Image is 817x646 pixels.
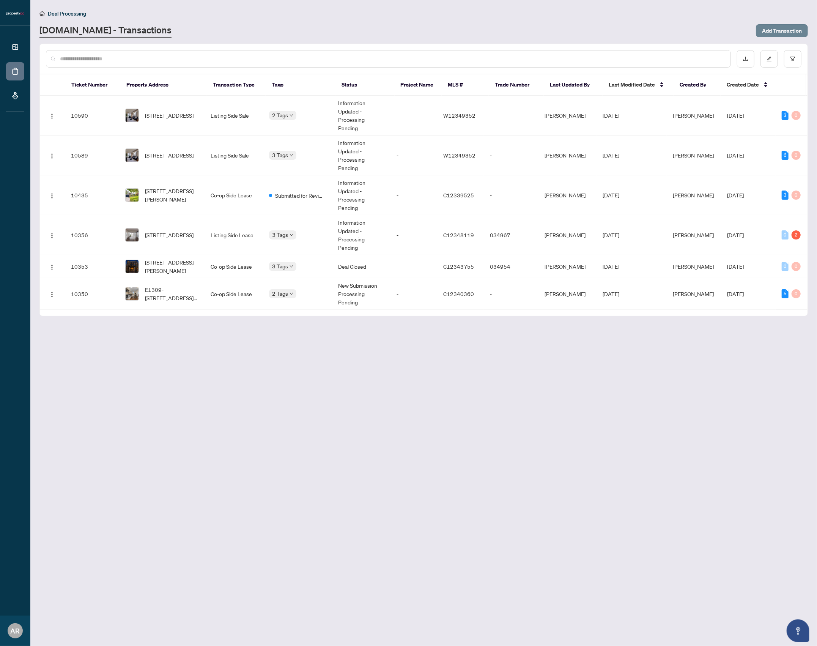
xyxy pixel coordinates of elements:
[782,151,789,160] div: 6
[784,50,801,68] button: filter
[49,113,55,119] img: Logo
[489,74,544,96] th: Trade Number
[767,56,772,61] span: edit
[39,24,172,38] a: [DOMAIN_NAME] - Transactions
[126,260,139,273] img: thumbnail-img
[721,74,776,96] th: Created Date
[673,152,714,159] span: [PERSON_NAME]
[126,109,139,122] img: thumbnail-img
[65,215,119,255] td: 10356
[484,278,538,310] td: -
[792,111,801,120] div: 0
[727,263,744,270] span: [DATE]
[484,255,538,278] td: 034954
[603,152,619,159] span: [DATE]
[46,288,58,300] button: Logo
[205,175,263,215] td: Co-op Side Lease
[272,230,288,239] span: 3 Tags
[787,619,809,642] button: Open asap
[790,56,795,61] span: filter
[442,74,489,96] th: MLS #
[205,136,263,175] td: Listing Side Sale
[603,290,619,297] span: [DATE]
[484,96,538,136] td: -
[290,153,293,157] span: down
[673,192,714,199] span: [PERSON_NAME]
[609,80,655,89] span: Last Modified Date
[792,151,801,160] div: 0
[395,74,442,96] th: Project Name
[65,96,119,136] td: 10590
[290,265,293,268] span: down
[145,187,198,203] span: [STREET_ADDRESS][PERSON_NAME]
[792,230,801,239] div: 2
[603,192,619,199] span: [DATE]
[49,233,55,239] img: Logo
[737,50,754,68] button: download
[49,264,55,270] img: Logo
[272,289,288,298] span: 2 Tags
[538,175,597,215] td: [PERSON_NAME]
[603,74,674,96] th: Last Modified Date
[674,74,721,96] th: Created By
[673,290,714,297] span: [PERSON_NAME]
[743,56,748,61] span: download
[673,232,714,238] span: [PERSON_NAME]
[332,136,391,175] td: Information Updated - Processing Pending
[390,96,437,136] td: -
[46,109,58,121] button: Logo
[145,285,198,302] span: E1309-[STREET_ADDRESS][PERSON_NAME]
[782,289,789,298] div: 5
[762,25,802,37] span: Add Transaction
[443,290,474,297] span: C12340360
[603,263,619,270] span: [DATE]
[390,175,437,215] td: -
[48,10,86,17] span: Deal Processing
[727,290,744,297] span: [DATE]
[332,215,391,255] td: Information Updated - Processing Pending
[443,152,475,159] span: W12349352
[443,192,474,199] span: C12339525
[126,149,139,162] img: thumbnail-img
[484,175,538,215] td: -
[49,291,55,298] img: Logo
[332,175,391,215] td: Information Updated - Processing Pending
[46,260,58,273] button: Logo
[484,215,538,255] td: 034967
[6,11,24,16] img: logo
[443,112,475,119] span: W12349352
[673,263,714,270] span: [PERSON_NAME]
[792,289,801,298] div: 0
[335,74,394,96] th: Status
[39,11,45,16] span: home
[782,230,789,239] div: 0
[727,232,744,238] span: [DATE]
[332,255,391,278] td: Deal Closed
[65,175,119,215] td: 10435
[538,278,597,310] td: [PERSON_NAME]
[538,215,597,255] td: [PERSON_NAME]
[792,191,801,200] div: 0
[727,152,744,159] span: [DATE]
[205,255,263,278] td: Co-op Side Lease
[290,233,293,237] span: down
[443,232,474,238] span: C12348119
[538,136,597,175] td: [PERSON_NAME]
[603,232,619,238] span: [DATE]
[126,287,139,300] img: thumbnail-img
[756,24,808,37] button: Add Transaction
[65,278,119,310] td: 10350
[207,74,266,96] th: Transaction Type
[332,278,391,310] td: New Submission - Processing Pending
[266,74,335,96] th: Tags
[205,215,263,255] td: Listing Side Lease
[290,292,293,296] span: down
[145,151,194,159] span: [STREET_ADDRESS]
[782,191,789,200] div: 3
[65,74,120,96] th: Ticket Number
[727,112,744,119] span: [DATE]
[727,80,759,89] span: Created Date
[792,262,801,271] div: 0
[65,136,119,175] td: 10589
[332,96,391,136] td: Information Updated - Processing Pending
